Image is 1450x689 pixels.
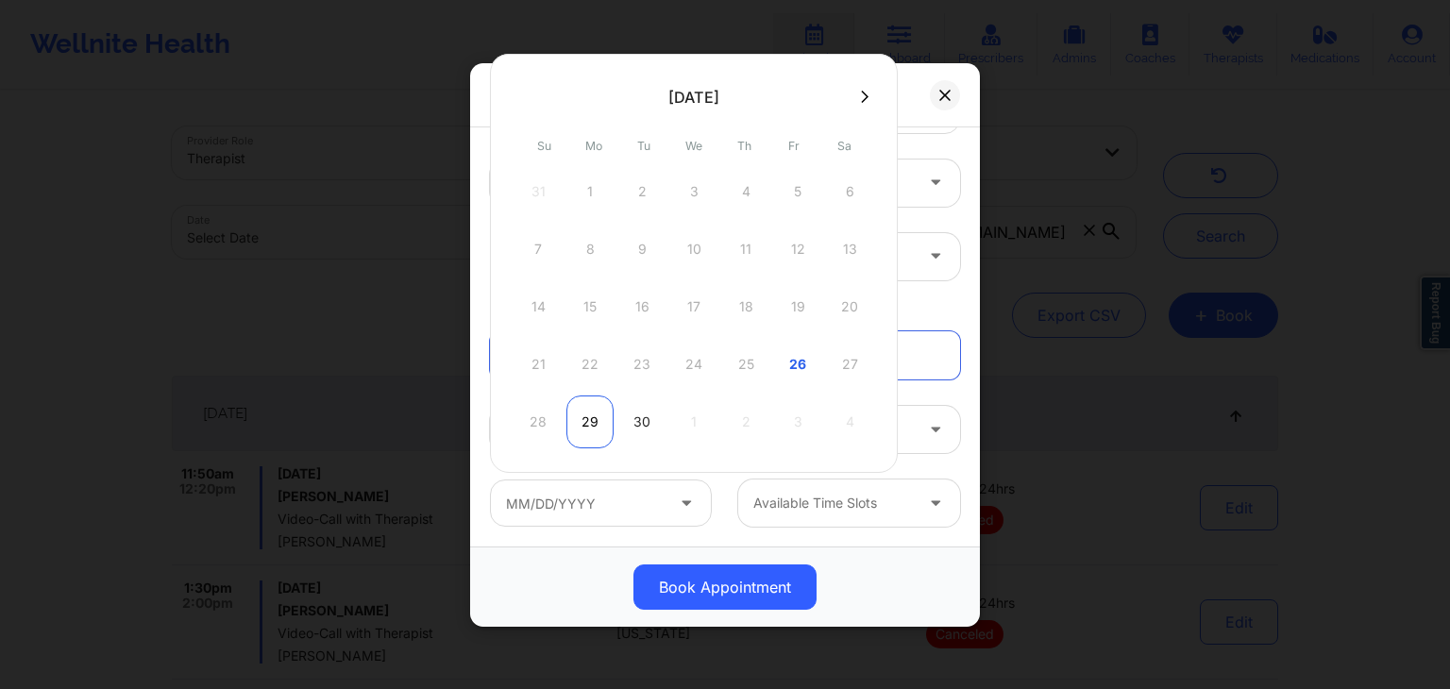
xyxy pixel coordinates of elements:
div: Appointment information: [477,299,973,318]
div: Mon Sep 29 2025 [566,395,614,448]
div: [DATE] [668,88,719,107]
abbr: Friday [788,139,800,153]
abbr: Thursday [737,139,751,153]
button: Book Appointment [633,564,817,610]
abbr: Monday [585,139,602,153]
input: MM/DD/YYYY [490,479,712,527]
abbr: Sunday [537,139,551,153]
div: Tue Sep 30 2025 [618,395,666,448]
div: Fri Sep 26 2025 [774,338,821,391]
abbr: Wednesday [685,139,702,153]
abbr: Saturday [837,139,851,153]
abbr: Tuesday [637,139,650,153]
